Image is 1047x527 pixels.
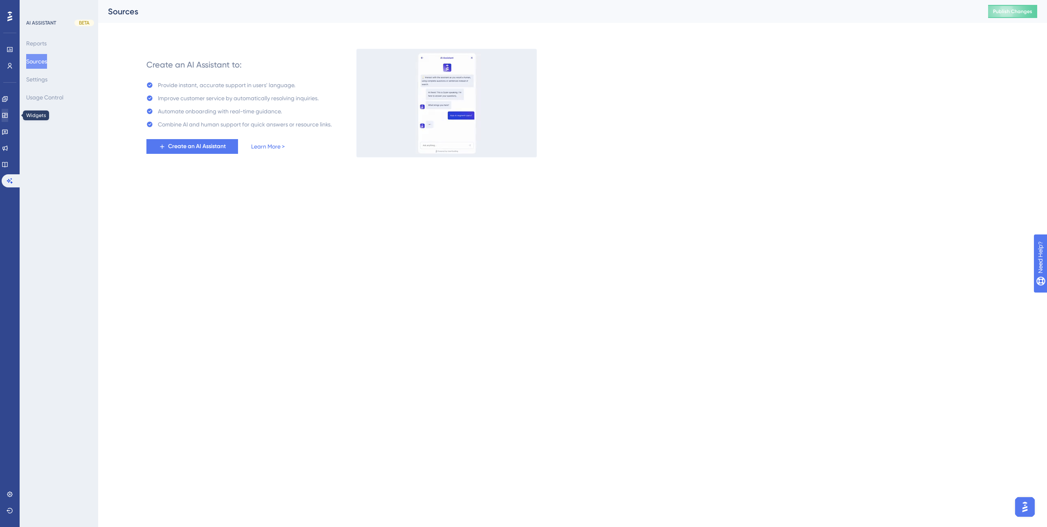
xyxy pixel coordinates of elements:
[26,54,47,69] button: Sources
[19,2,51,12] span: Need Help?
[158,80,295,90] div: Provide instant, accurate support in users' language.
[26,20,56,26] div: AI ASSISTANT
[108,6,968,17] div: Sources
[158,93,319,103] div: Improve customer service by automatically resolving inquiries.
[168,142,226,151] span: Create an AI Assistant
[146,139,238,154] button: Create an AI Assistant
[74,20,94,26] div: BETA
[158,119,332,129] div: Combine AI and human support for quick answers or resource links.
[26,90,63,105] button: Usage Control
[26,36,47,51] button: Reports
[26,72,47,87] button: Settings
[146,59,242,70] div: Create an AI Assistant to:
[158,106,282,116] div: Automate onboarding with real-time guidance.
[1013,495,1037,519] iframe: UserGuiding AI Assistant Launcher
[251,142,285,151] a: Learn More >
[993,8,1032,15] span: Publish Changes
[356,49,537,158] img: 536038c8a6906fa413afa21d633a6c1c.gif
[988,5,1037,18] button: Publish Changes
